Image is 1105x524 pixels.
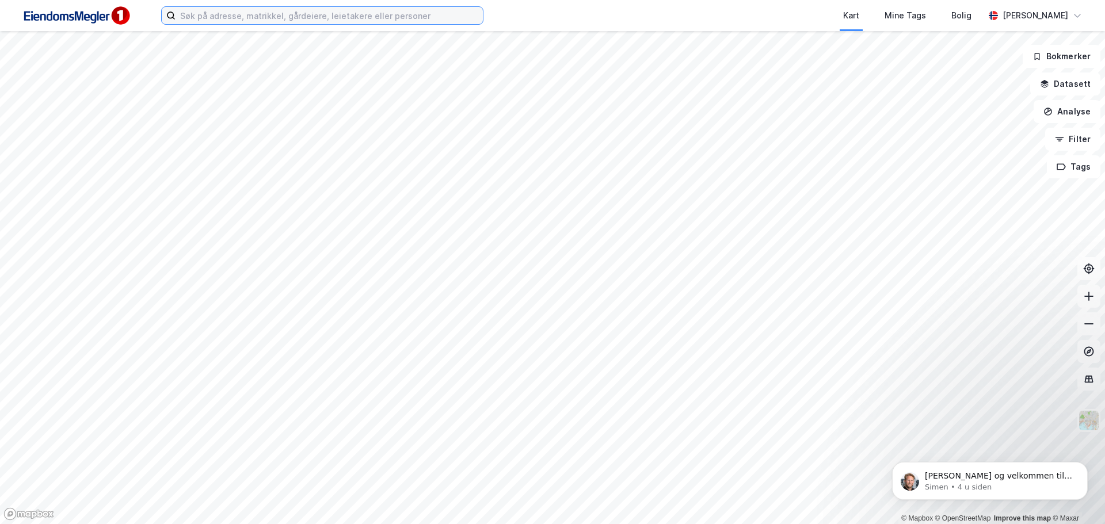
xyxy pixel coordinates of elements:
[50,44,199,55] p: Message from Simen, sent 4 u siden
[1078,410,1100,431] img: Z
[18,3,134,29] img: F4PB6Px+NJ5v8B7XTbfpPpyloAAAAASUVORK5CYII=
[1003,9,1068,22] div: [PERSON_NAME]
[1023,45,1100,68] button: Bokmerker
[1047,155,1100,178] button: Tags
[1045,128,1100,151] button: Filter
[1034,100,1100,123] button: Analyse
[901,514,933,522] a: Mapbox
[935,514,991,522] a: OpenStreetMap
[885,9,926,22] div: Mine Tags
[1030,72,1100,95] button: Datasett
[50,33,197,89] span: [PERSON_NAME] og velkommen til Newsec Maps, [PERSON_NAME] det er du lurer på så er det bare å ta ...
[951,9,971,22] div: Bolig
[994,514,1051,522] a: Improve this map
[176,7,483,24] input: Søk på adresse, matrikkel, gårdeiere, leietakere eller personer
[3,507,54,521] a: Mapbox homepage
[875,438,1105,518] iframe: Intercom notifications melding
[843,9,859,22] div: Kart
